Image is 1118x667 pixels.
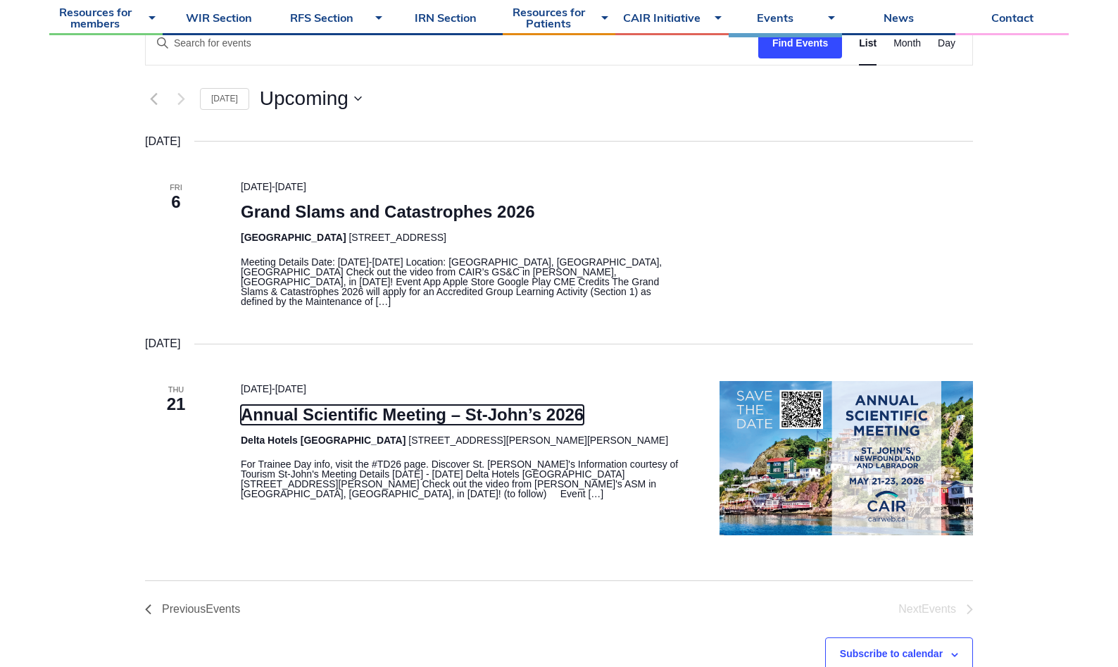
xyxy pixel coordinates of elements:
[893,35,921,51] span: Month
[241,383,272,394] span: [DATE]
[241,435,406,446] span: Delta Hotels [GEOGRAPHIC_DATA]
[145,190,207,214] span: 6
[145,182,207,194] span: Fri
[145,384,207,396] span: Thu
[241,202,535,222] a: Grand Slams and Catastrophes 2026
[145,132,180,151] time: [DATE]
[145,392,207,416] span: 21
[206,603,240,615] span: Events
[241,181,272,192] span: [DATE]
[200,88,249,110] a: [DATE]
[408,435,668,446] span: [STREET_ADDRESS][PERSON_NAME][PERSON_NAME]
[145,90,162,107] a: Previous Events
[260,89,362,108] button: Upcoming
[162,604,240,615] span: Previous
[938,35,955,51] span: Day
[146,21,758,66] input: Enter Keyword. Search for events by Keyword.
[241,383,306,394] time: -
[938,21,955,66] a: Display Events in Day View
[260,89,348,108] span: Upcoming
[720,381,973,535] img: Capture d’écran 2025-06-06 150827
[241,257,686,306] p: Meeting Details Date: [DATE]-[DATE] Location: [GEOGRAPHIC_DATA], [GEOGRAPHIC_DATA], [GEOGRAPHIC_D...
[145,132,973,536] div: List of Events
[859,35,877,51] span: List
[241,405,584,425] a: Annual Scientific Meeting – St-John’s 2026
[893,21,921,66] a: Display Events in Month View
[241,459,686,499] p: For Trainee Day info, visit the #TD26 page. Discover St. [PERSON_NAME]'s Information courtesy of ...
[145,604,240,615] a: Previous Events
[241,232,346,243] span: [GEOGRAPHIC_DATA]
[758,27,842,59] button: Find Events
[145,335,180,353] time: [DATE]
[840,648,943,659] button: Subscribe to calendar
[859,21,877,66] a: Display Events in List View
[275,383,306,394] span: [DATE]
[348,232,446,243] span: [STREET_ADDRESS]
[172,90,189,107] button: Next Events
[275,181,306,192] span: [DATE]
[241,181,306,192] time: -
